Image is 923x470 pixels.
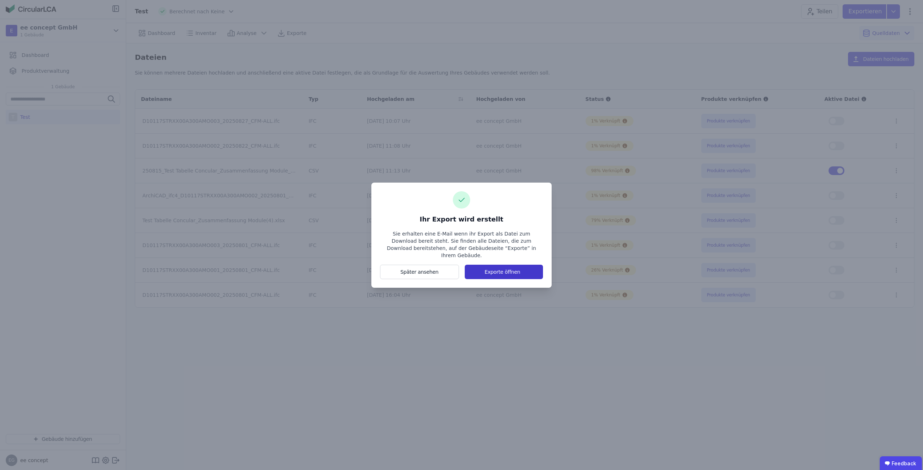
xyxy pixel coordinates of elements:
[465,265,543,279] button: Exporte öffnen
[380,265,459,279] button: Später ansehen
[453,191,470,209] img: check-circle
[380,230,543,259] label: Sie erhalten eine E-Mail wenn ihr Export als Datei zum Download bereit steht. Sie finden alle Dat...
[420,214,503,224] label: Ihr Export wird erstellt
